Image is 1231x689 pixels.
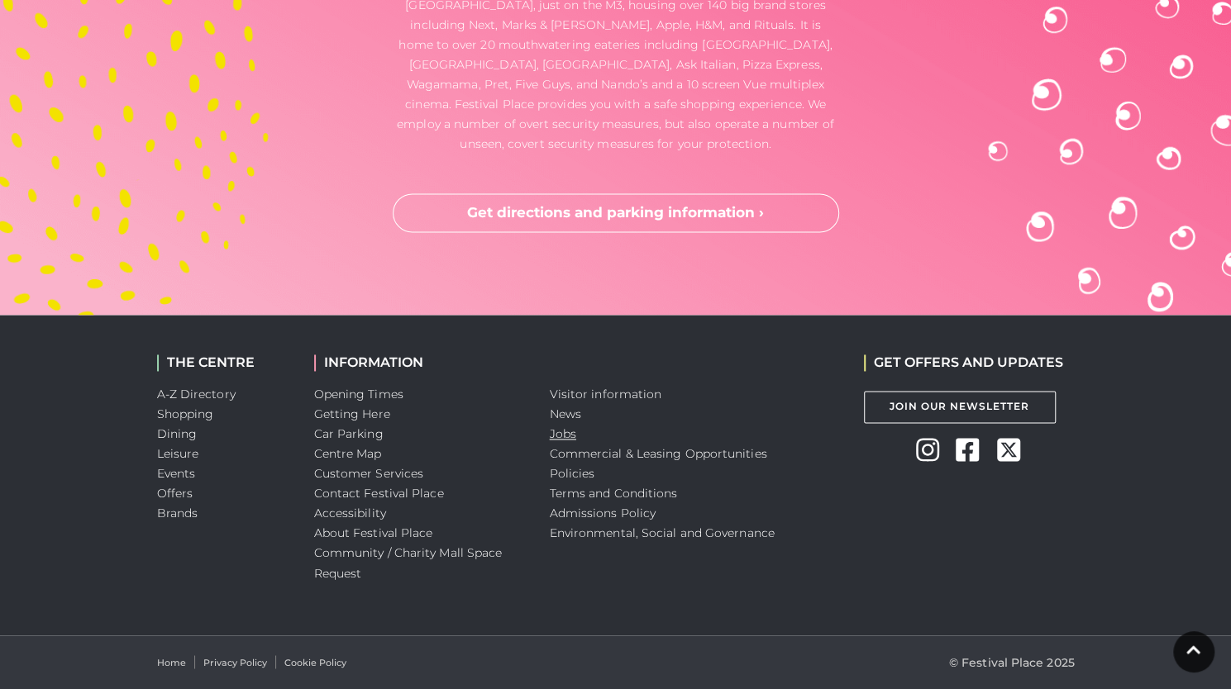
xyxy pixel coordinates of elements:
a: About Festival Place [314,525,433,540]
a: Admissions Policy [550,506,656,520]
a: Home [157,655,186,669]
a: A-Z Directory [157,387,236,402]
a: Customer Services [314,466,424,481]
a: Leisure [157,446,199,461]
a: Brands [157,506,198,520]
a: Get directions and parking information › [393,193,839,233]
a: Accessibility [314,506,386,520]
a: Car Parking [314,426,384,441]
a: Terms and Conditions [550,486,678,501]
a: Privacy Policy [203,655,267,669]
a: Events [157,466,196,481]
a: Offers [157,486,193,501]
p: © Festival Place 2025 [949,652,1075,672]
a: Visitor information [550,387,662,402]
a: Policies [550,466,595,481]
h2: GET OFFERS AND UPDATES [864,354,1063,370]
a: Cookie Policy [284,655,346,669]
a: Centre Map [314,446,382,461]
a: Shopping [157,406,214,421]
a: Join Our Newsletter [864,391,1056,423]
a: Jobs [550,426,576,441]
a: Getting Here [314,406,390,421]
h2: THE CENTRE [157,354,289,370]
a: Environmental, Social and Governance [550,525,775,540]
a: Dining [157,426,198,441]
a: News [550,406,581,421]
a: Community / Charity Mall Space Request [314,545,503,580]
h2: INFORMATION [314,354,525,370]
a: Commercial & Leasing Opportunities [550,446,767,461]
a: Opening Times [314,387,403,402]
a: Contact Festival Place [314,486,444,501]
